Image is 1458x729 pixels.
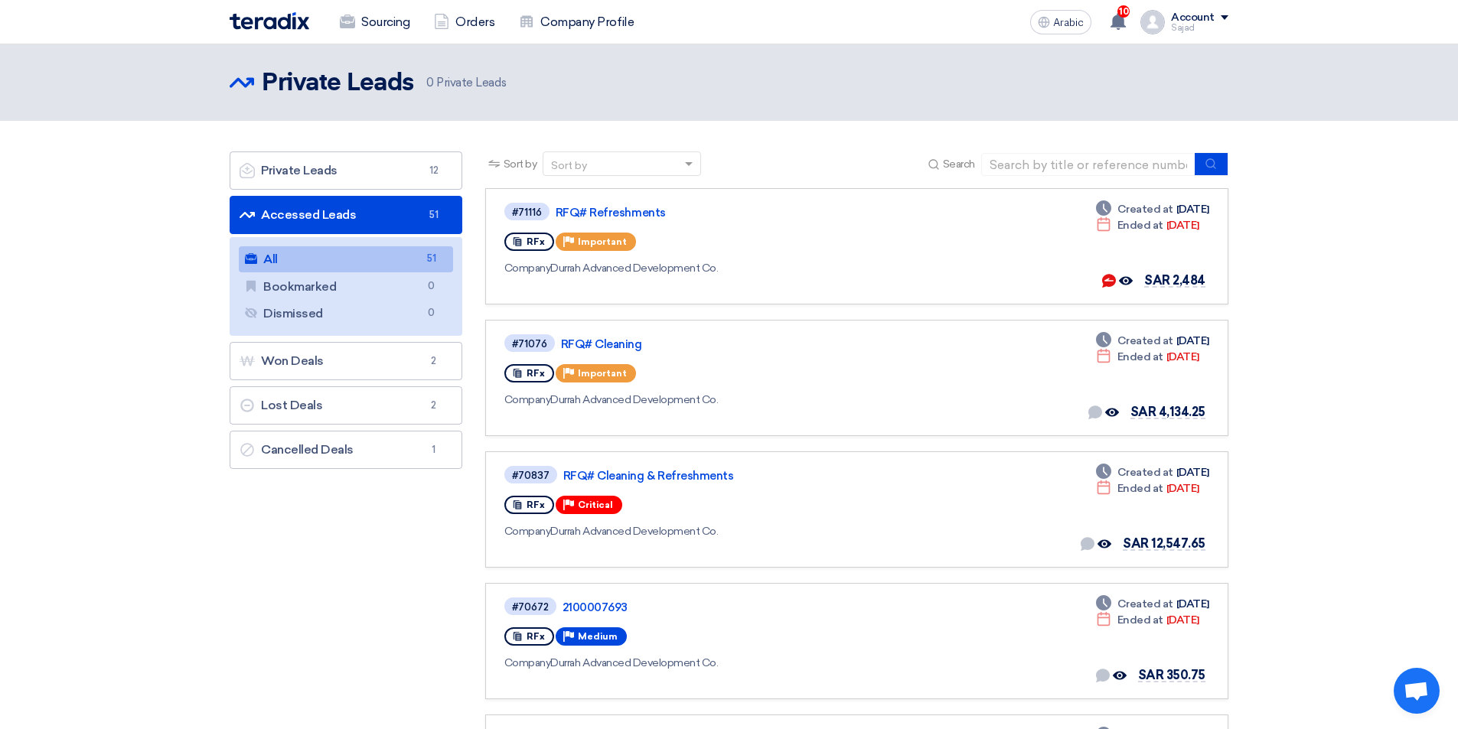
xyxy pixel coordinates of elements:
[1176,334,1209,347] font: [DATE]
[578,500,613,510] font: Critical
[1117,597,1173,610] font: Created at
[1166,219,1199,232] font: [DATE]
[1171,11,1215,24] font: Account
[1176,203,1209,216] font: [DATE]
[1123,536,1205,551] font: SAR 12,547.65
[261,353,324,368] font: Won Deals
[261,398,322,412] font: Lost Deals
[981,153,1195,176] input: Search by title or reference number
[1394,668,1440,714] a: Open chat
[422,5,507,39] a: Orders
[455,15,494,29] font: Orders
[563,469,734,483] font: RFQ# Cleaning & Refreshments
[1117,350,1163,363] font: Ended at
[263,252,278,266] font: All
[1117,482,1163,495] font: Ended at
[1140,10,1165,34] img: profile_test.png
[1171,23,1195,33] font: Sajad
[512,601,549,613] font: #70672
[556,206,938,220] a: RFQ# Refreshments
[1166,613,1199,626] font: [DATE]
[1053,16,1084,29] font: Arabic
[527,368,545,379] font: RFx
[361,15,409,29] font: Sourcing
[1166,350,1199,363] font: [DATE]
[1176,597,1209,610] font: [DATE]
[230,151,462,190] a: Private Leads12
[429,164,438,176] font: 12
[230,196,462,234] a: Accessed Leads51
[230,431,462,469] a: Cancelled Deals1
[527,236,545,247] font: RFx
[561,337,944,351] a: RFQ# Cleaning
[504,656,551,669] font: Company
[504,393,551,406] font: Company
[578,631,618,642] font: Medium
[504,525,551,538] font: Company
[504,158,537,171] font: Sort by
[512,470,550,481] font: #70837
[431,355,436,366] font: 2
[550,656,718,669] font: Durrah Advanced Development Co.
[230,386,462,425] a: Lost Deals2
[428,280,435,291] font: 0
[328,5,422,39] a: Sourcing
[429,209,438,220] font: 51
[550,525,718,538] font: Durrah Advanced Development Co.
[578,236,627,247] font: Important
[263,306,323,321] font: Dismissed
[1117,219,1163,232] font: Ended at
[1138,668,1205,682] font: SAR 350.75
[512,207,542,218] font: #71116
[436,76,506,89] font: Private Leads
[527,631,545,642] font: RFx
[563,600,945,614] a: 2100007693
[561,337,642,351] font: RFQ# Cleaning
[550,262,718,275] font: Durrah Advanced Development Co.
[230,12,309,30] img: Teradix logo
[1176,466,1209,479] font: [DATE]
[527,500,545,510] font: RFx
[432,444,435,455] font: 1
[512,338,547,350] font: #71076
[261,207,356,222] font: Accessed Leads
[556,206,666,220] font: RFQ# Refreshments
[504,262,551,275] font: Company
[1117,203,1173,216] font: Created at
[261,163,338,177] font: Private Leads
[1166,482,1199,495] font: [DATE]
[1117,613,1163,626] font: Ended at
[563,600,628,614] font: 2100007693
[551,159,587,172] font: Sort by
[261,442,354,457] font: Cancelled Deals
[428,307,435,318] font: 0
[262,71,414,96] font: Private Leads
[1117,334,1173,347] font: Created at
[578,368,627,379] font: Important
[230,342,462,380] a: Won Deals2
[1117,466,1173,479] font: Created at
[1144,273,1205,288] font: SAR 2,484
[427,252,435,264] font: 51
[431,399,436,411] font: 2
[943,158,975,171] font: Search
[563,469,946,483] a: RFQ# Cleaning & Refreshments
[1030,10,1091,34] button: Arabic
[1130,405,1205,419] font: SAR 4,134.25
[550,393,718,406] font: Durrah Advanced Development Co.
[263,279,336,294] font: Bookmarked
[1119,6,1129,17] font: 10
[426,76,434,89] font: 0
[540,15,634,29] font: Company Profile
